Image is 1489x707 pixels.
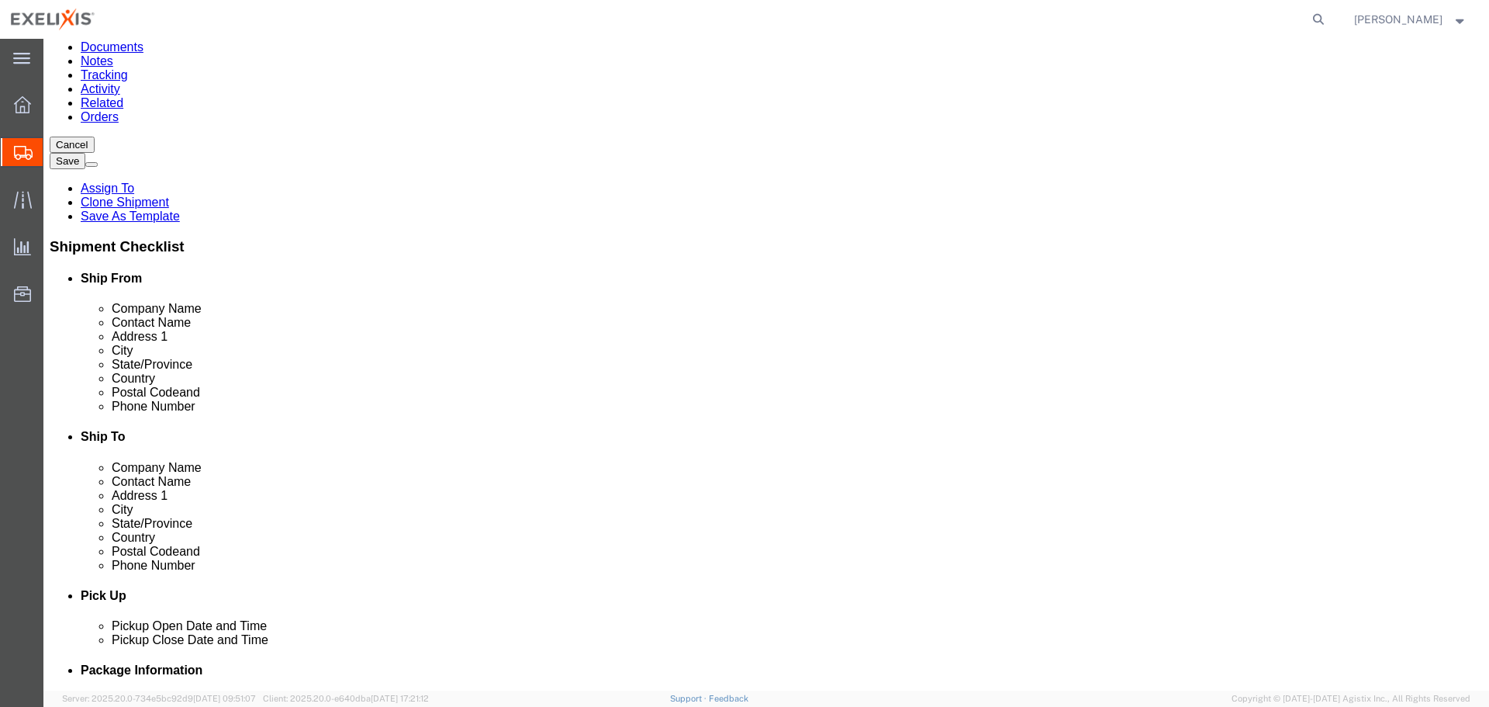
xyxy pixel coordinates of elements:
[1354,11,1442,28] span: Fred Eisenman
[62,694,256,703] span: Server: 2025.20.0-734e5bc92d9
[43,39,1489,691] iframe: FS Legacy Container
[1353,10,1468,29] button: [PERSON_NAME]
[371,694,429,703] span: [DATE] 17:21:12
[263,694,429,703] span: Client: 2025.20.0-e640dba
[193,694,256,703] span: [DATE] 09:51:07
[1232,692,1470,705] span: Copyright © [DATE]-[DATE] Agistix Inc., All Rights Reserved
[11,8,95,31] img: logo
[709,694,748,703] a: Feedback
[670,694,709,703] a: Support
